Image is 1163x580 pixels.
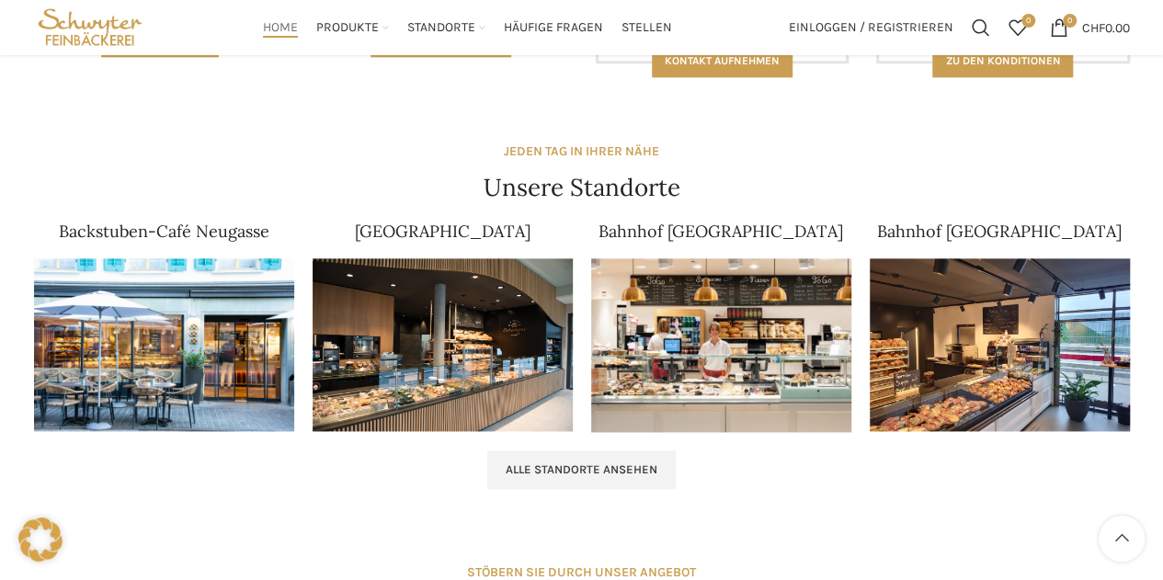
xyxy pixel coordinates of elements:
[621,9,672,46] a: Stellen
[652,44,792,77] a: Kontakt aufnehmen
[599,221,843,242] a: Bahnhof [GEOGRAPHIC_DATA]
[665,54,780,67] span: Kontakt aufnehmen
[263,9,298,46] a: Home
[789,21,953,34] span: Einloggen / Registrieren
[316,9,389,46] a: Produkte
[963,9,999,46] a: Suchen
[780,9,963,46] a: Einloggen / Registrieren
[59,221,269,242] a: Backstuben-Café Neugasse
[355,221,530,242] a: [GEOGRAPHIC_DATA]
[1082,19,1130,35] bdi: 0.00
[407,9,485,46] a: Standorte
[155,9,779,46] div: Main navigation
[999,9,1036,46] div: Meine Wunschliste
[484,171,680,204] h4: Unsere Standorte
[932,44,1073,77] a: Zu den konditionen
[999,9,1036,46] a: 0
[316,19,379,37] span: Produkte
[263,19,298,37] span: Home
[504,142,659,162] div: JEDEN TAG IN IHRER NÄHE
[1082,19,1105,35] span: CHF
[407,19,475,37] span: Standorte
[504,9,603,46] a: Häufige Fragen
[504,19,603,37] span: Häufige Fragen
[1099,516,1145,562] a: Scroll to top button
[487,450,676,489] a: Alle Standorte ansehen
[1021,14,1035,28] span: 0
[34,18,147,34] a: Site logo
[1041,9,1139,46] a: 0 CHF0.00
[945,54,1060,67] span: Zu den konditionen
[506,462,657,477] span: Alle Standorte ansehen
[877,221,1122,242] a: Bahnhof [GEOGRAPHIC_DATA]
[621,19,672,37] span: Stellen
[1063,14,1077,28] span: 0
